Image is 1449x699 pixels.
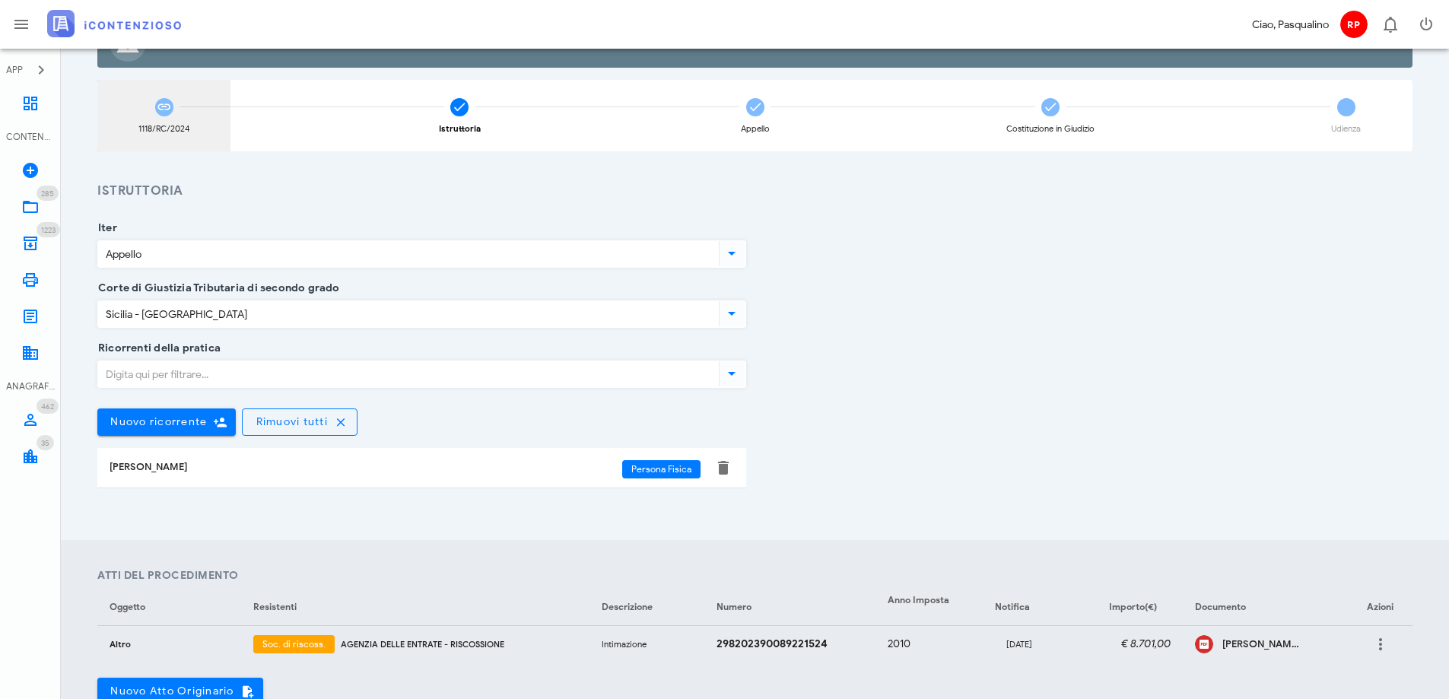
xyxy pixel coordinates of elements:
div: AGENZIA DELLE ENTRATE - RISCOSSIONE [341,638,577,650]
span: 5 [1337,98,1355,116]
span: Oggetto [110,601,145,612]
th: Documento [1183,589,1348,626]
th: Importo(€): Non ordinato. Attiva per ordinare in ordine crescente. [1068,589,1184,626]
label: Iter [94,221,117,236]
small: Intimazione [602,639,647,650]
label: Ricorrenti della pratica [94,341,221,356]
div: CONTENZIOSO [6,130,55,144]
span: Resistenti [253,601,297,612]
th: Azioni [1348,589,1412,626]
span: Numero [717,601,752,612]
button: Rimuovi tutti [242,408,357,436]
span: Soc. di riscoss. [262,635,326,653]
span: Notifica [995,601,1030,612]
img: logo-text-2x.png [47,10,181,37]
div: Clicca per aprire un'anteprima del file o scaricarlo [1222,638,1301,650]
span: Distintivo [37,435,54,450]
div: Appello [741,125,770,133]
th: Anno Imposta: Non ordinato. Attiva per ordinare in ordine crescente. [875,589,971,626]
span: RP [1340,11,1368,38]
th: Notifica: Non ordinato. Attiva per ordinare in ordine crescente. [971,589,1067,626]
div: [PERSON_NAME]-CONTRO-ADER-PER-INTIMAZIONE-DI-PAGAMENTO-N.29820239007145830000 [1222,638,1301,650]
h3: Istruttoria [97,182,1412,201]
span: Anno Imposta [888,594,949,605]
div: Udienza [1331,125,1361,133]
span: Persona Fisica [631,460,691,478]
span: Nuovo Atto Originario [110,685,251,698]
th: Oggetto: Non ordinato. Attiva per ordinare in ordine crescente. [97,589,241,626]
th: Numero: Non ordinato. Attiva per ordinare in ordine crescente. [704,589,875,626]
button: Elimina [714,459,732,477]
div: Ciao, Pasqualino [1252,17,1329,33]
label: Corte di Giustizia Tributaria di secondo grado [94,281,340,296]
th: Descrizione: Non ordinato. Attiva per ordinare in ordine crescente. [589,589,705,626]
span: 35 [41,438,49,448]
div: [PERSON_NAME] [110,461,622,473]
span: 462 [41,402,54,411]
strong: 298202390089221524 [717,637,828,650]
small: Altro [110,639,131,650]
input: Digita qui per filtrare... [98,361,716,387]
div: Istruttoria [439,125,481,133]
span: 1223 [41,225,56,235]
em: € 8.701,00 [1121,637,1171,650]
span: Documento [1195,601,1246,612]
span: Rimuovi tutti [255,415,328,428]
div: 1118/RC/2024 [138,125,190,133]
div: ANAGRAFICA [6,380,55,393]
h4: Atti del Procedimento [97,567,1412,583]
span: Distintivo [37,399,59,414]
input: Iter [98,241,716,267]
button: Nuovo ricorrente [97,408,236,436]
span: Azioni [1367,601,1393,612]
div: Costituzione in Giudizio [1006,125,1095,133]
td: 2010 [875,626,971,662]
span: Nuovo ricorrente [110,415,207,428]
span: 285 [41,189,54,199]
button: RP [1335,6,1371,43]
th: Resistenti [241,589,589,626]
input: Corte di Giustizia Tributaria di secondo grado [98,301,716,327]
div: Clicca per aprire un'anteprima del file o scaricarlo [1195,635,1213,653]
span: Distintivo [37,186,59,201]
span: Distintivo [37,222,60,237]
span: Descrizione [602,601,653,612]
button: Distintivo [1371,6,1408,43]
small: [DATE] [1006,639,1032,650]
span: Importo(€) [1109,601,1157,612]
